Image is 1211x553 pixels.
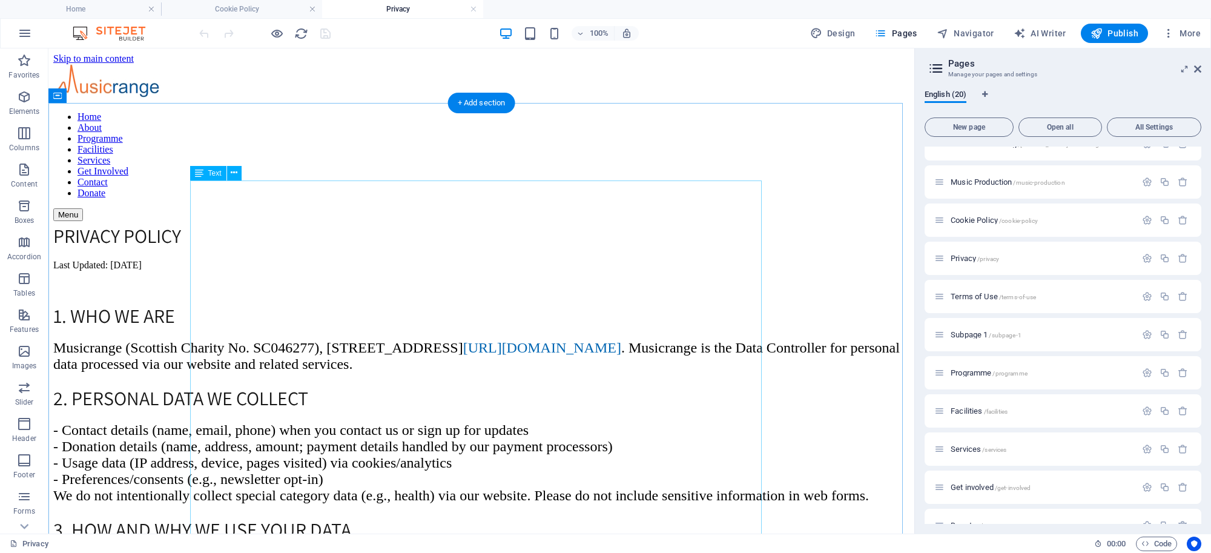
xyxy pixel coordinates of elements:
div: Language Tabs [925,90,1201,113]
p: Content [11,179,38,189]
div: Subpage 1/subpage-1 [947,331,1136,339]
button: Open all [1018,118,1102,137]
span: Click to open page [951,406,1008,416]
div: Remove [1178,482,1188,492]
div: Remove [1178,368,1188,378]
p: Features [10,325,39,334]
span: Musicrange (Scottish Charity No. SC046277), [STREET_ADDRESS] . Musicrange is the Data Controller ... [5,291,851,323]
h4: Cookie Policy [161,2,322,16]
span: More [1163,27,1201,39]
span: - Contact details (name, email, phone) when you contact us or sign up for updates [5,374,480,389]
span: Text [208,170,222,177]
span: AI Writer [1014,27,1066,39]
div: Duplicate [1160,177,1170,187]
div: Remove [1178,406,1188,416]
div: Duplicate [1160,291,1170,302]
p: Footer [13,470,35,480]
p: Header [12,434,36,443]
span: Programme [951,368,1028,377]
span: /facilities [984,408,1008,415]
div: Settings [1142,520,1152,531]
div: Donate/donate [947,522,1136,529]
p: Images [12,361,37,371]
span: Cookie Policy [951,216,1038,225]
span: Open all [1024,124,1097,131]
p: Boxes [15,216,35,225]
button: New page [925,118,1014,137]
span: Terms of Use [951,292,1036,301]
span: - Preferences/consents (e.g., newsletter opt-in) [5,423,275,439]
div: Settings [1142,291,1152,302]
h2: 3. How and why we use your data [5,466,861,495]
div: Privacy/privacy [947,254,1136,262]
span: Pages [874,27,917,39]
span: Code [1141,537,1172,551]
p: Accordion [7,252,41,262]
h2: PRIVACY POLICY [5,173,861,202]
div: Programme/programme [947,369,1136,377]
span: Navigator [937,27,994,39]
span: Publish [1091,27,1138,39]
span: /subpage-1 [989,332,1021,339]
button: 100% [572,26,615,41]
button: More [1158,24,1206,43]
button: Code [1136,537,1177,551]
h6: 100% [590,26,609,41]
button: reload [294,26,308,41]
span: New page [930,124,1008,131]
div: Facilities/facilities [947,407,1136,415]
div: Cookie Policy/cookie-policy [947,216,1136,224]
div: Duplicate [1160,406,1170,416]
button: Navigator [932,24,999,43]
span: Click to open page [951,445,1006,454]
div: Settings [1142,482,1152,492]
div: Remove [1178,329,1188,340]
div: Settings [1142,329,1152,340]
div: Remove [1178,215,1188,225]
div: Settings [1142,406,1152,416]
span: Click to open page [951,177,1065,187]
a: [URL][DOMAIN_NAME] [415,291,573,307]
p: Elements [9,107,40,116]
span: Click to open page [951,483,1031,492]
div: Duplicate [1160,482,1170,492]
a: Click to cancel selection. Double-click to open Pages [10,537,48,551]
h6: Session time [1094,537,1126,551]
span: /services [982,446,1006,453]
span: - Donation details (name, address, amount; payment details handled by our payment processors) [5,390,564,406]
h2: Pages [948,58,1201,69]
i: Reload page [294,27,308,41]
span: Subpage 1 [951,330,1021,339]
div: Remove [1178,177,1188,187]
img: Editor Logo [70,26,160,41]
span: /programme [992,370,1027,377]
div: Remove [1178,291,1188,302]
p: Last Updated: [DATE] [5,211,861,222]
div: Remove [1178,444,1188,454]
span: Privacy [951,254,999,263]
span: /cookie-policy [999,217,1038,224]
span: /music-production [1013,179,1064,186]
div: Settings [1142,177,1152,187]
button: Publish [1081,24,1148,43]
div: Services/services [947,445,1136,453]
button: Click here to leave preview mode and continue editing [269,26,284,41]
div: Duplicate [1160,329,1170,340]
p: Forms [13,506,35,516]
span: We do not intentionally collect special category data (e.g., health) via our website. Please do n... [5,439,820,455]
h3: Manage your pages and settings [948,69,1177,80]
i: On resize automatically adjust zoom level to fit chosen device. [621,28,632,39]
div: Settings [1142,368,1152,378]
div: Get involved/get-involved [947,483,1136,491]
div: Duplicate [1160,444,1170,454]
span: /privacy [977,256,999,262]
p: Tables [13,288,35,298]
div: Duplicate [1160,520,1170,531]
div: Terms of Use/terms-of-use [947,293,1136,300]
span: English (20) [925,87,966,104]
h2: 2. Personal data we collect [5,335,861,364]
button: AI Writer [1009,24,1071,43]
div: Remove [1178,253,1188,263]
div: Settings [1142,215,1152,225]
span: /get-involved [995,485,1031,491]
